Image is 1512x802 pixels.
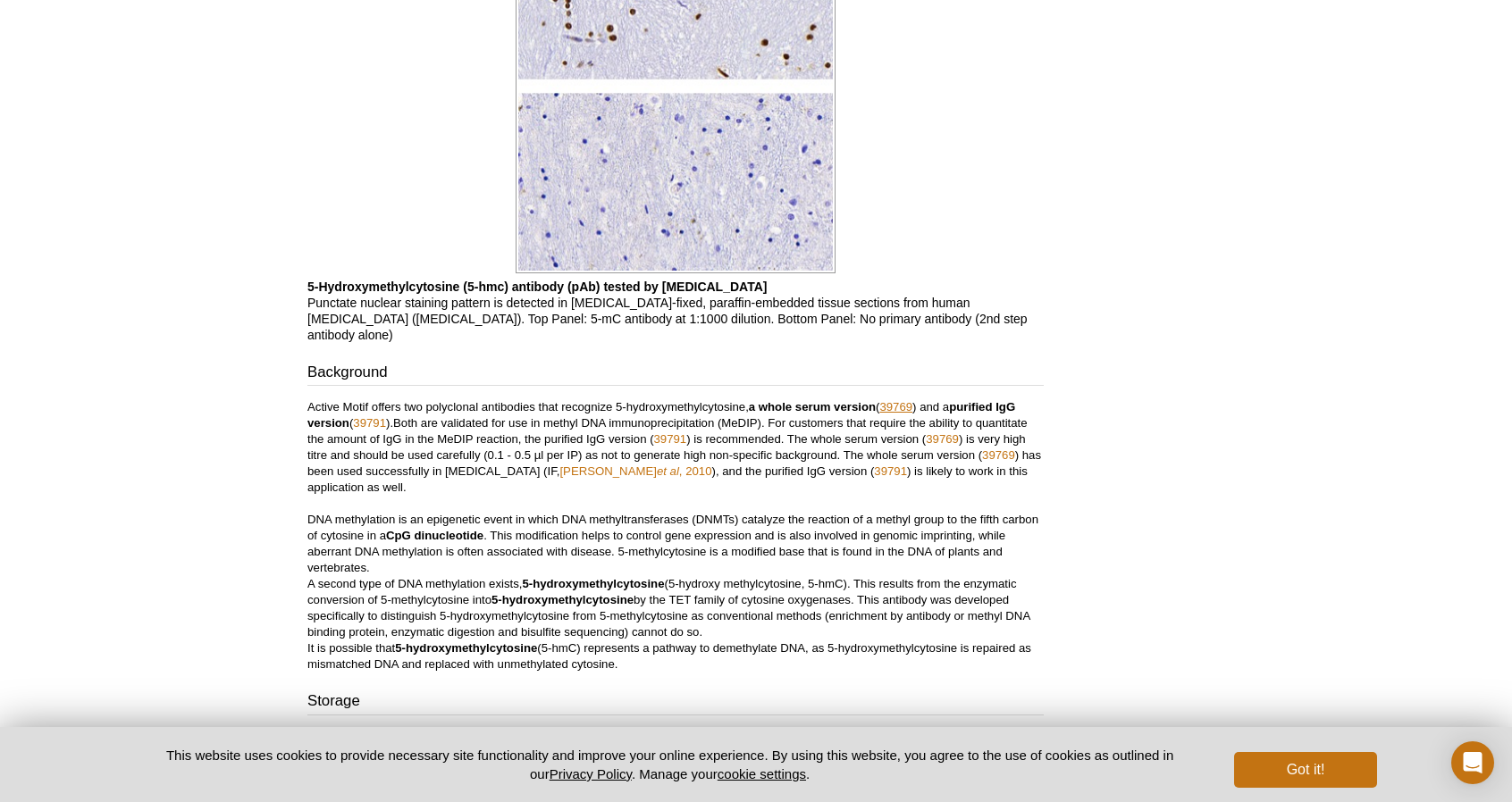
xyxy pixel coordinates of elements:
b: 5-hydroxymethylcytosine [522,577,664,590]
p: This website uses cookies to provide necessary site functionality and improve your online experie... [135,746,1205,783]
p: Punctate nuclear staining pattern is detected in [MEDICAL_DATA]-fixed, paraffin-embedded tissue s... [307,279,1044,343]
a: 39791 [874,464,907,478]
h3: Storage [307,690,1044,715]
b: 5-Hydroxymethylcytosine (5-hmc) antibody (pAb) tested by [MEDICAL_DATA] [307,280,767,294]
a: 39791 [654,432,687,446]
a: Privacy Policy [550,766,632,781]
b: 5-hydroxymethylcytosine [395,641,537,655]
p: Active Motif offers two polyclonal antibodies that recognize 5-hydroxymethylcytosine, ( ) and a (... [307,399,1044,673]
a: 39769 [926,432,959,446]
a: 39769 [982,448,1015,462]
a: [PERSON_NAME]et al, 2010 [559,464,711,478]
i: et al [657,464,679,478]
h3: Background [307,362,1044,387]
a: 39769 [879,400,912,414]
b: a whole serum version [749,400,876,414]
b: CpG dinucleotide [386,529,483,542]
b: 5-hydroxymethylcytosine [491,593,634,606]
button: Got it! [1234,752,1377,788]
button: cookie settings [718,766,806,781]
a: 39791 [353,416,386,430]
div: Open Intercom Messenger [1451,741,1494,784]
